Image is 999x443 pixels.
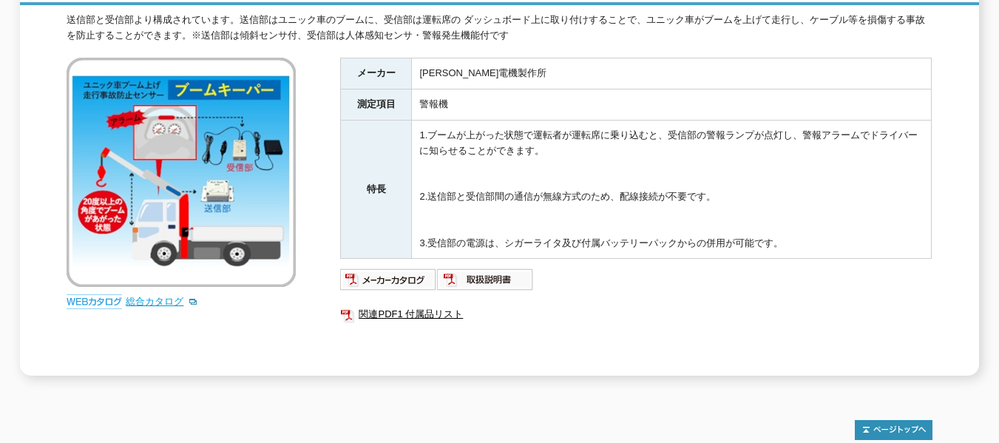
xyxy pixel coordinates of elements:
[67,58,296,287] img: ユニック車ブーム上げ走行事故防止センサー ブームキーパー
[437,278,534,289] a: 取扱説明書
[67,294,122,309] img: webカタログ
[67,13,932,44] div: 送信部と受信部より構成されています。送信部はユニック車のブームに、受信部は運転席の ダッシュボード上に取り付けすることで、ユニック車がブームを上げて走行し、ケーブル等を損傷する事故を防止すること...
[341,121,412,259] th: 特長
[855,420,932,440] img: トップページへ
[412,58,932,89] td: [PERSON_NAME]電機製作所
[340,305,932,324] a: 関連PDF1 付属品リスト
[340,268,437,291] img: メーカーカタログ
[412,89,932,121] td: 警報機
[437,268,534,291] img: 取扱説明書
[341,58,412,89] th: メーカー
[340,278,437,289] a: メーカーカタログ
[126,296,198,307] a: 総合カタログ
[341,89,412,121] th: 測定項目
[412,121,932,259] td: 1.ブームが上がった状態で運転者が運転席に乗り込むと、受信部の警報ランプが点灯し、警報アラームでドライバーに知らせることができます。 2.送信部と受信部間の通信が無線方式のため、配線接続が不要で...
